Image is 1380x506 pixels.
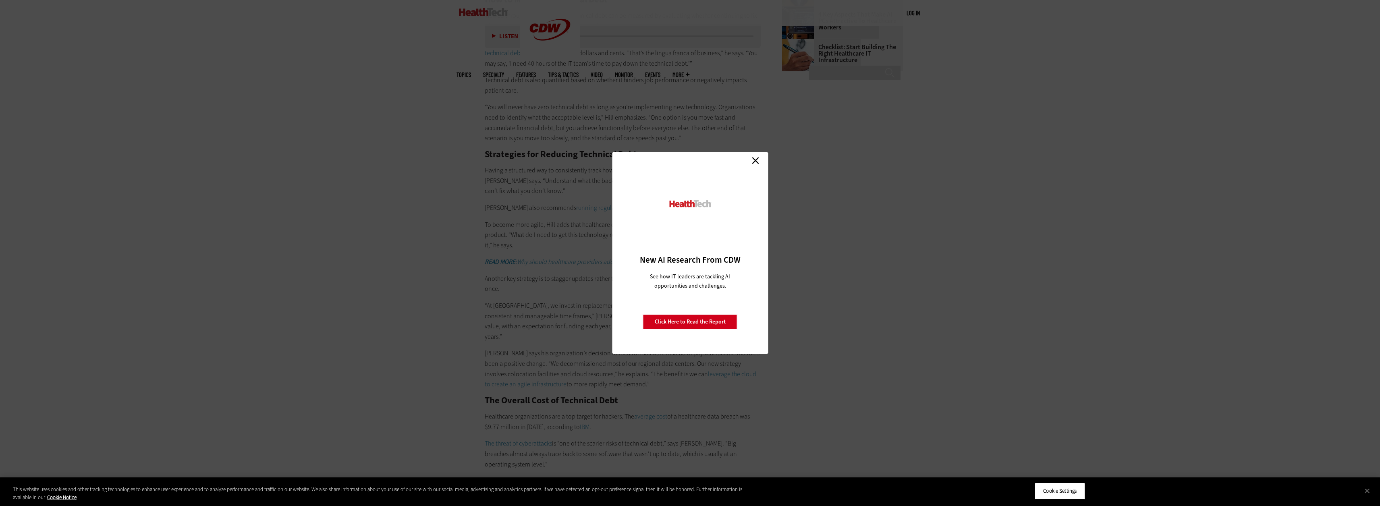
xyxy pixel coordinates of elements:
[643,314,737,330] a: Click Here to Read the Report
[47,494,77,501] a: More information about your privacy
[1358,482,1376,500] button: Close
[1035,483,1085,500] button: Cookie Settings
[668,199,712,208] img: HealthTech_0.png
[13,485,759,501] div: This website uses cookies and other tracking technologies to enhance user experience and to analy...
[626,254,754,265] h3: New AI Research From CDW
[749,154,762,166] a: Close
[640,272,740,290] p: See how IT leaders are tackling AI opportunities and challenges.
